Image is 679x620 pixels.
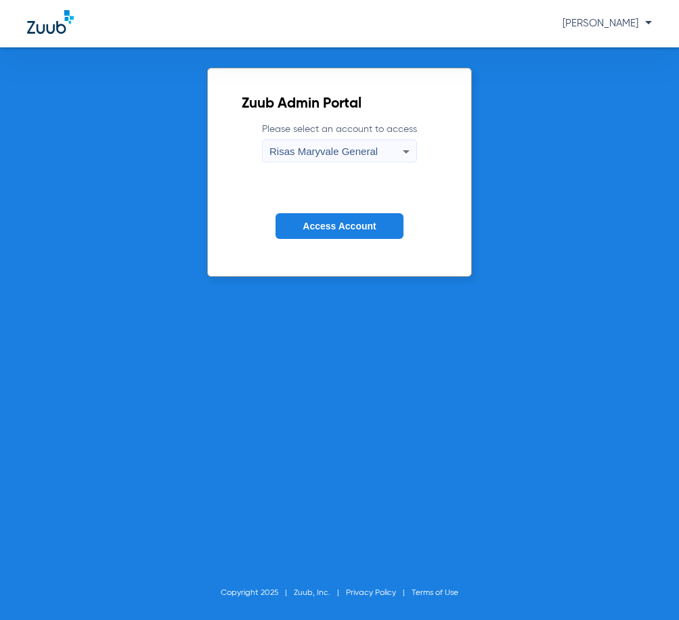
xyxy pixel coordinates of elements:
[276,213,403,240] button: Access Account
[412,589,458,597] a: Terms of Use
[346,589,396,597] a: Privacy Policy
[221,586,294,600] li: Copyright 2025
[269,146,378,157] span: Risas Maryvale General
[303,221,376,231] span: Access Account
[563,18,652,28] span: [PERSON_NAME]
[27,10,74,34] img: Zuub Logo
[242,97,437,111] h2: Zuub Admin Portal
[262,123,417,162] label: Please select an account to access
[294,586,346,600] li: Zuub, Inc.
